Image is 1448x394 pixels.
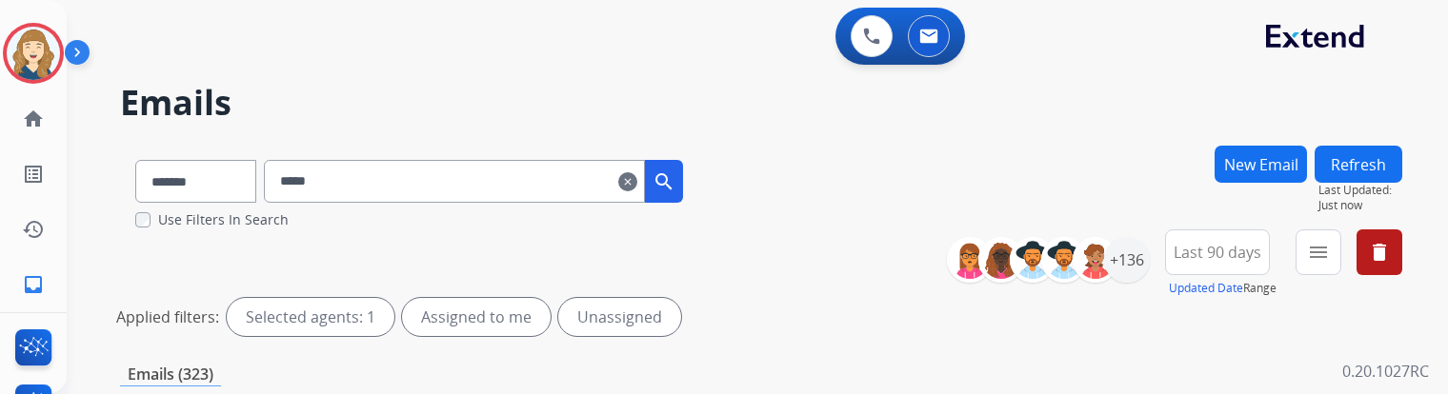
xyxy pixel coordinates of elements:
[22,163,45,186] mat-icon: list_alt
[1307,241,1330,264] mat-icon: menu
[1315,146,1402,183] button: Refresh
[158,210,289,229] label: Use Filters In Search
[116,305,219,328] p: Applied filters:
[1174,248,1261,256] span: Last 90 days
[1342,360,1429,383] p: 0.20.1027RC
[22,273,45,296] mat-icon: inbox
[402,298,551,336] div: Assigned to me
[120,363,221,386] p: Emails (323)
[1318,198,1402,213] span: Just now
[22,108,45,130] mat-icon: home
[7,27,60,80] img: avatar
[1169,281,1243,296] button: Updated Date
[1368,241,1391,264] mat-icon: delete
[22,218,45,241] mat-icon: history
[120,84,1402,122] h2: Emails
[227,298,394,336] div: Selected agents: 1
[1215,146,1307,183] button: New Email
[653,170,675,193] mat-icon: search
[1165,229,1270,275] button: Last 90 days
[618,170,637,193] mat-icon: clear
[1169,280,1277,296] span: Range
[558,298,681,336] div: Unassigned
[1318,183,1402,198] span: Last Updated:
[1104,237,1150,283] div: +136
